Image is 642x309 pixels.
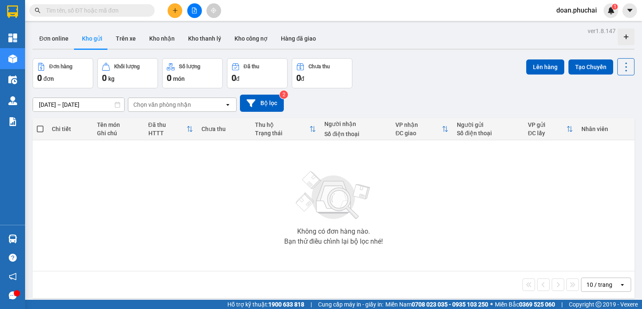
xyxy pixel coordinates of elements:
[172,8,178,13] span: plus
[255,121,310,128] div: Thu hộ
[244,64,259,70] div: Đã thu
[301,75,304,82] span: đ
[568,59,613,75] button: Tạo Chuyến
[581,126,630,132] div: Nhân viên
[318,300,383,309] span: Cung cấp máy in - giấy in:
[9,291,17,299] span: message
[613,4,616,10] span: 1
[75,28,109,49] button: Kho gửi
[191,8,197,13] span: file-add
[255,130,310,136] div: Trạng thái
[308,64,330,70] div: Chưa thu
[550,5,604,15] span: doan.phuchai
[143,28,181,49] button: Kho nhận
[144,118,198,140] th: Toggle SortBy
[311,300,312,309] span: |
[495,300,555,309] span: Miền Bắc
[109,28,143,49] button: Trên xe
[457,121,520,128] div: Người gửi
[8,117,17,126] img: solution-icon
[33,98,124,111] input: Select a date range.
[7,5,18,18] img: logo-vxr
[8,75,17,84] img: warehouse-icon
[228,28,274,49] button: Kho công nợ
[232,73,236,83] span: 0
[292,58,352,88] button: Chưa thu0đ
[8,234,17,243] img: warehouse-icon
[9,254,17,262] span: question-circle
[528,121,566,128] div: VP gửi
[114,64,140,70] div: Khối lượng
[626,7,634,14] span: caret-down
[97,121,140,128] div: Tên món
[102,73,107,83] span: 0
[173,75,185,82] span: món
[236,75,239,82] span: đ
[297,228,370,235] div: Không có đơn hàng nào.
[43,75,54,82] span: đơn
[181,28,228,49] button: Kho thanh lý
[526,59,564,75] button: Lên hàng
[528,130,566,136] div: ĐC lấy
[52,126,89,132] div: Chi tiết
[211,8,217,13] span: aim
[519,301,555,308] strong: 0369 525 060
[596,301,601,307] span: copyright
[240,95,284,112] button: Bộ lọc
[227,300,304,309] span: Hỗ trợ kỹ thuật:
[148,130,187,136] div: HTTT
[187,3,202,18] button: file-add
[179,64,200,70] div: Số lượng
[97,130,140,136] div: Ghi chú
[33,58,93,88] button: Đơn hàng0đơn
[8,33,17,42] img: dashboard-icon
[324,121,387,127] div: Người nhận
[97,58,158,88] button: Khối lượng0kg
[490,303,493,306] span: ⚪️
[168,3,182,18] button: plus
[8,54,17,63] img: warehouse-icon
[274,28,323,49] button: Hàng đã giao
[49,64,72,70] div: Đơn hàng
[561,300,563,309] span: |
[524,118,577,140] th: Toggle SortBy
[385,300,488,309] span: Miền Nam
[622,3,637,18] button: caret-down
[251,118,321,140] th: Toggle SortBy
[167,73,171,83] span: 0
[9,273,17,281] span: notification
[206,3,221,18] button: aim
[133,100,191,109] div: Chọn văn phòng nhận
[395,121,442,128] div: VP nhận
[35,8,41,13] span: search
[619,281,626,288] svg: open
[284,238,383,245] div: Bạn thử điều chỉnh lại bộ lọc nhé!
[148,121,187,128] div: Đã thu
[296,73,301,83] span: 0
[612,4,618,10] sup: 1
[586,281,612,289] div: 10 / trang
[162,58,223,88] button: Số lượng0món
[588,26,616,36] div: ver 1.8.147
[201,126,247,132] div: Chưa thu
[324,131,387,137] div: Số điện thoại
[268,301,304,308] strong: 1900 633 818
[280,90,288,99] sup: 2
[224,101,231,108] svg: open
[395,130,442,136] div: ĐC giao
[33,28,75,49] button: Đơn online
[457,130,520,136] div: Số điện thoại
[412,301,488,308] strong: 0708 023 035 - 0935 103 250
[391,118,453,140] th: Toggle SortBy
[292,166,375,225] img: svg+xml;base64,PHN2ZyBjbGFzcz0ibGlzdC1wbHVnX19zdmciIHhtbG5zPSJodHRwOi8vd3d3LnczLm9yZy8yMDAwL3N2Zy...
[8,96,17,105] img: warehouse-icon
[227,58,288,88] button: Đã thu0đ
[108,75,115,82] span: kg
[46,6,145,15] input: Tìm tên, số ĐT hoặc mã đơn
[607,7,615,14] img: icon-new-feature
[37,73,42,83] span: 0
[618,28,634,45] div: Tạo kho hàng mới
